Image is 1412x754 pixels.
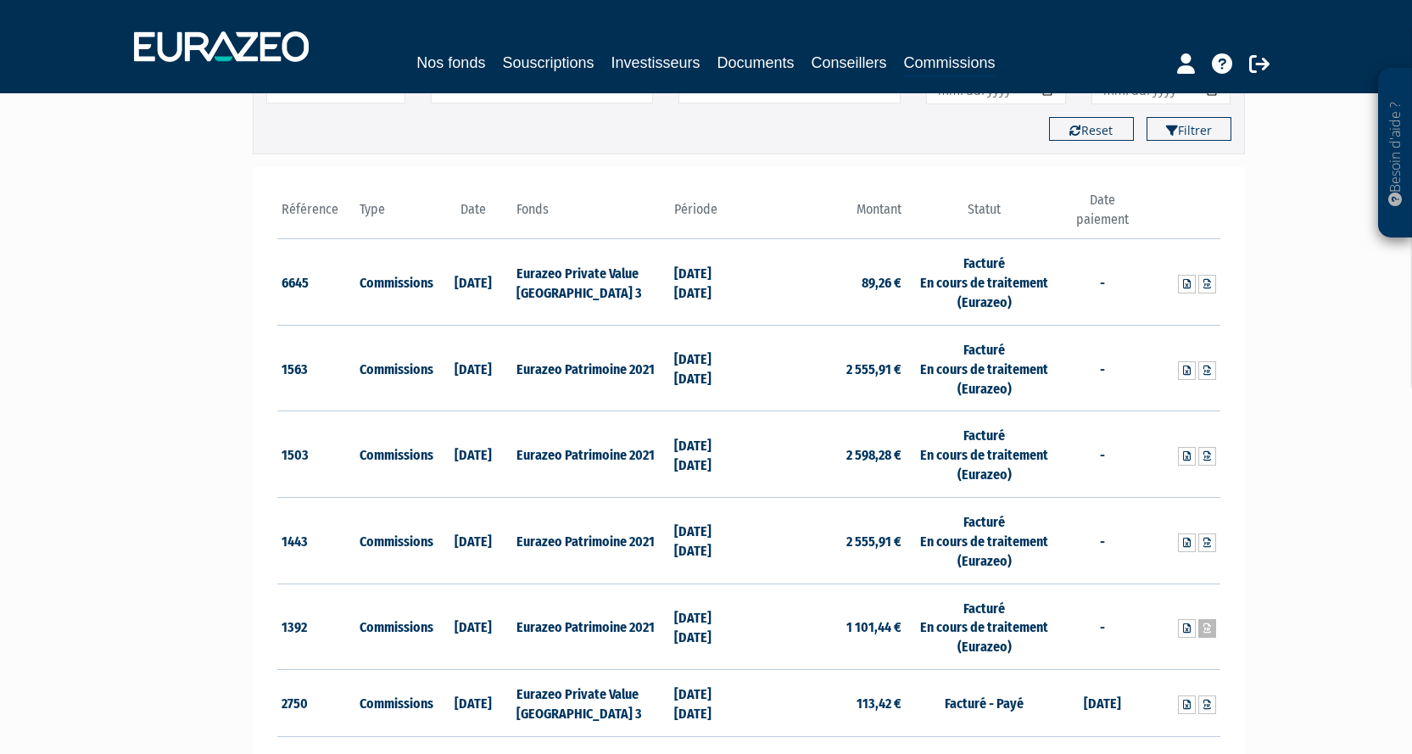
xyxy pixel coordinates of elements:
[1063,411,1141,498] td: -
[434,497,513,584] td: [DATE]
[749,584,906,670] td: 1 101,44 €
[906,325,1063,411] td: Facturé En cours de traitement (Eurazeo)
[355,584,434,670] td: Commissions
[1063,239,1141,326] td: -
[1063,584,1141,670] td: -
[670,670,749,737] td: [DATE] [DATE]
[749,239,906,326] td: 89,26 €
[502,51,594,75] a: Souscriptions
[355,411,434,498] td: Commissions
[434,239,513,326] td: [DATE]
[670,497,749,584] td: [DATE] [DATE]
[906,191,1063,239] th: Statut
[277,411,356,498] td: 1503
[749,325,906,411] td: 2 555,91 €
[1063,191,1141,239] th: Date paiement
[1063,325,1141,411] td: -
[906,411,1063,498] td: Facturé En cours de traitement (Eurazeo)
[1063,670,1141,737] td: [DATE]
[355,239,434,326] td: Commissions
[277,670,356,737] td: 2750
[670,584,749,670] td: [DATE] [DATE]
[512,670,669,737] td: Eurazeo Private Value [GEOGRAPHIC_DATA] 3
[906,497,1063,584] td: Facturé En cours de traitement (Eurazeo)
[1063,497,1141,584] td: -
[355,325,434,411] td: Commissions
[512,497,669,584] td: Eurazeo Patrimoine 2021
[670,191,749,239] th: Période
[277,325,356,411] td: 1563
[749,411,906,498] td: 2 598,28 €
[277,239,356,326] td: 6645
[434,670,513,737] td: [DATE]
[611,51,700,75] a: Investisseurs
[812,51,887,75] a: Conseillers
[434,411,513,498] td: [DATE]
[1386,77,1405,230] p: Besoin d'aide ?
[277,497,356,584] td: 1443
[749,191,906,239] th: Montant
[906,584,1063,670] td: Facturé En cours de traitement (Eurazeo)
[434,325,513,411] td: [DATE]
[906,239,1063,326] td: Facturé En cours de traitement (Eurazeo)
[355,497,434,584] td: Commissions
[1147,117,1231,141] button: Filtrer
[434,191,513,239] th: Date
[512,239,669,326] td: Eurazeo Private Value [GEOGRAPHIC_DATA] 3
[749,670,906,737] td: 113,42 €
[1049,117,1134,141] button: Reset
[355,670,434,737] td: Commissions
[749,497,906,584] td: 2 555,91 €
[434,584,513,670] td: [DATE]
[512,191,669,239] th: Fonds
[904,51,996,77] a: Commissions
[355,191,434,239] th: Type
[670,411,749,498] td: [DATE] [DATE]
[670,239,749,326] td: [DATE] [DATE]
[670,325,749,411] td: [DATE] [DATE]
[277,584,356,670] td: 1392
[134,31,309,62] img: 1732889491-logotype_eurazeo_blanc_rvb.png
[416,51,485,75] a: Nos fonds
[277,191,356,239] th: Référence
[717,51,795,75] a: Documents
[512,411,669,498] td: Eurazeo Patrimoine 2021
[906,670,1063,737] td: Facturé - Payé
[512,325,669,411] td: Eurazeo Patrimoine 2021
[512,584,669,670] td: Eurazeo Patrimoine 2021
